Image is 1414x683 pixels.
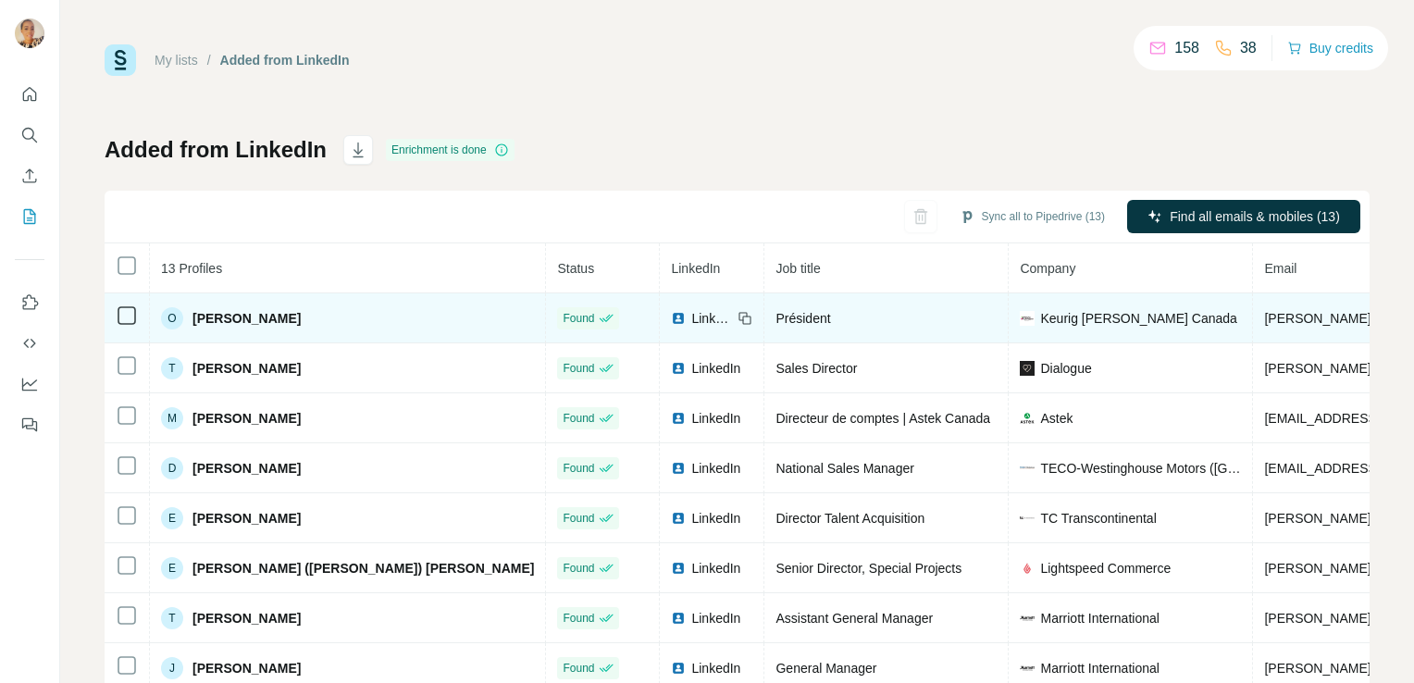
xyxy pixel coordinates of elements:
span: [PERSON_NAME] [192,409,301,428]
span: Found [563,660,594,677]
span: [PERSON_NAME] [192,509,301,528]
span: Keurig [PERSON_NAME] Canada [1040,309,1236,328]
div: M [161,407,183,429]
div: E [161,507,183,529]
span: Président [775,311,830,326]
h1: Added from LinkedIn [105,135,327,165]
span: [PERSON_NAME] [192,459,301,478]
span: Marriott International [1040,659,1159,677]
img: LinkedIn logo [671,411,686,426]
span: LinkedIn [691,409,740,428]
span: [PERSON_NAME] ([PERSON_NAME]) [PERSON_NAME] [192,559,534,577]
span: Found [563,510,594,527]
img: LinkedIn logo [671,511,686,526]
p: 158 [1174,37,1199,59]
img: LinkedIn logo [671,311,686,326]
div: Added from LinkedIn [220,51,350,69]
span: National Sales Manager [775,461,913,476]
span: Directeur de comptes | Astek Canada [775,411,990,426]
div: Enrichment is done [386,139,515,161]
span: Company [1020,261,1075,276]
span: Director Talent Acquisition [775,511,924,526]
div: T [161,357,183,379]
img: company-logo [1020,561,1035,576]
p: 38 [1240,37,1257,59]
button: Enrich CSV [15,159,44,192]
span: TC Transcontinental [1040,509,1156,528]
button: Dashboard [15,367,44,401]
span: General Manager [775,661,876,676]
button: Quick start [15,78,44,111]
img: LinkedIn logo [671,361,686,376]
span: Status [557,261,594,276]
img: LinkedIn logo [671,611,686,626]
span: [PERSON_NAME] [192,359,301,378]
button: Sync all to Pipedrive (13) [947,203,1118,230]
span: LinkedIn [691,659,740,677]
img: company-logo [1020,516,1035,519]
img: Avatar [15,19,44,48]
img: LinkedIn logo [671,561,686,576]
span: LinkedIn [691,309,732,328]
button: Feedback [15,408,44,441]
span: Found [563,360,594,377]
span: Assistant General Manager [775,611,933,626]
span: LinkedIn [671,261,720,276]
div: J [161,657,183,679]
span: LinkedIn [691,459,740,478]
span: [PERSON_NAME] [192,609,301,627]
span: LinkedIn [691,509,740,528]
img: company-logo [1020,461,1035,476]
div: D [161,457,183,479]
span: Found [563,560,594,577]
button: Buy credits [1287,35,1373,61]
li: / [207,51,211,69]
img: LinkedIn logo [671,461,686,476]
span: LinkedIn [691,359,740,378]
button: Use Surfe API [15,327,44,360]
span: 13 Profiles [161,261,222,276]
span: LinkedIn [691,609,740,627]
span: Astek [1040,409,1073,428]
span: Found [563,310,594,327]
img: company-logo [1020,411,1035,426]
button: Search [15,118,44,152]
span: Found [563,410,594,427]
span: Sales Director [775,361,857,376]
img: company-logo [1020,661,1035,676]
span: Marriott International [1040,609,1159,627]
button: Use Surfe on LinkedIn [15,286,44,319]
div: E [161,557,183,579]
span: LinkedIn [691,559,740,577]
a: My lists [155,53,198,68]
div: T [161,607,183,629]
span: TECO-Westinghouse Motors ([GEOGRAPHIC_DATA]) Inc. [1040,459,1241,478]
span: Job title [775,261,820,276]
span: [PERSON_NAME] [192,309,301,328]
img: company-logo [1020,361,1035,376]
span: [PERSON_NAME] [192,659,301,677]
img: company-logo [1020,611,1035,626]
span: Email [1264,261,1296,276]
img: company-logo [1020,311,1035,326]
span: Dialogue [1040,359,1091,378]
span: Find all emails & mobiles (13) [1170,207,1340,226]
button: Find all emails & mobiles (13) [1127,200,1360,233]
span: Lightspeed Commerce [1040,559,1171,577]
button: My lists [15,200,44,233]
span: Senior Director, Special Projects [775,561,961,576]
span: Found [563,610,594,627]
div: O [161,307,183,329]
img: LinkedIn logo [671,661,686,676]
img: Surfe Logo [105,44,136,76]
span: Found [563,460,594,477]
